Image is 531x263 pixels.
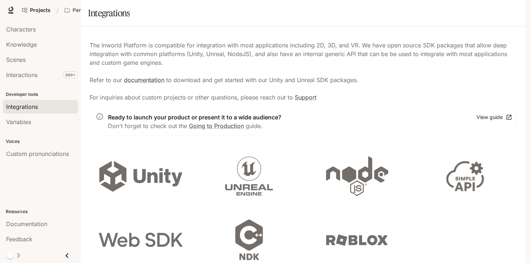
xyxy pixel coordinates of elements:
a: documentation [124,76,164,84]
a: Go to projects [19,3,54,17]
button: Open workspace menu [61,3,124,17]
h1: Integrations [88,6,130,20]
p: The Inworld Platform is compatible for integration with most applications including 2D, 3D, and V... [90,41,517,102]
a: Going to Production [189,122,244,130]
a: Support [295,94,316,101]
span: Projects [30,7,51,13]
p: Pen Pals [Production] [73,7,113,13]
a: View guide [475,111,513,123]
p: Don't forget to check out the guide. [108,122,281,130]
div: / [54,7,61,14]
div: View guide [476,113,503,122]
p: Ready to launch your product or present it to a wide audience? [108,113,281,122]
